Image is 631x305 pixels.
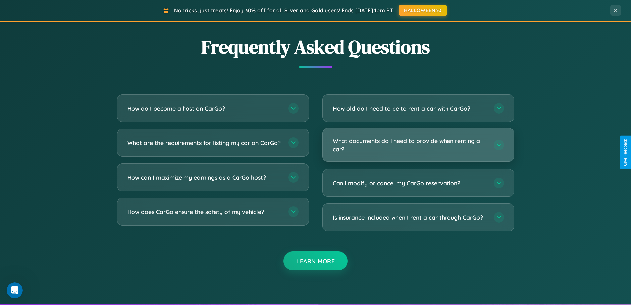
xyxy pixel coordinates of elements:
[333,213,487,222] h3: Is insurance included when I rent a car through CarGo?
[399,5,447,16] button: HALLOWEEN30
[127,104,282,113] h3: How do I become a host on CarGo?
[333,104,487,113] h3: How old do I need to be to rent a car with CarGo?
[7,282,23,298] iframe: Intercom live chat
[623,139,628,166] div: Give Feedback
[333,179,487,187] h3: Can I modify or cancel my CarGo reservation?
[127,208,282,216] h3: How does CarGo ensure the safety of my vehicle?
[333,137,487,153] h3: What documents do I need to provide when renting a car?
[127,139,282,147] h3: What are the requirements for listing my car on CarGo?
[117,34,514,60] h2: Frequently Asked Questions
[127,173,282,182] h3: How can I maximize my earnings as a CarGo host?
[174,7,394,14] span: No tricks, just treats! Enjoy 30% off for all Silver and Gold users! Ends [DATE] 1pm PT.
[283,251,348,270] button: Learn More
